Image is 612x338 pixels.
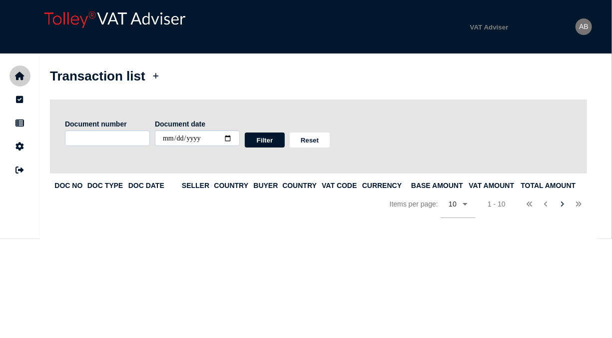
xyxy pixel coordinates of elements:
[576,18,592,35] div: Profile settings
[148,68,164,84] button: Upload transactions
[245,132,285,147] button: Filter
[320,181,360,190] th: VAT code
[449,200,457,208] span: 10
[458,14,521,39] button: Shows a dropdown of VAT Advisor options
[155,120,240,128] label: Document date
[9,112,30,133] button: Data manager
[9,65,30,86] button: Home
[554,196,571,212] button: Next page
[65,120,150,128] label: Document number
[40,7,190,46] div: app logo
[126,181,180,190] th: Doc Date
[50,68,145,84] h1: Transaction list
[85,181,126,190] th: Doc Type
[441,190,476,229] mat-form-field: Change page size
[280,181,320,190] th: Country
[9,89,30,110] button: Tasks
[571,196,587,212] button: Last page
[52,181,85,190] th: Doc No
[488,200,506,208] div: 1 - 10
[9,136,30,157] button: Manage settings
[251,181,280,190] th: Buyer
[405,181,463,190] th: Base amount
[180,181,212,190] th: Seller
[290,132,330,147] button: Reset
[195,14,521,39] menu: navigate products
[538,196,555,212] button: Previous page
[515,181,576,190] th: Total amount
[390,190,476,229] div: Items per page:
[522,196,538,212] button: First page
[212,181,251,190] th: Country
[464,181,515,190] th: VAT amount
[360,181,405,190] th: Currency
[9,159,30,180] button: Sign out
